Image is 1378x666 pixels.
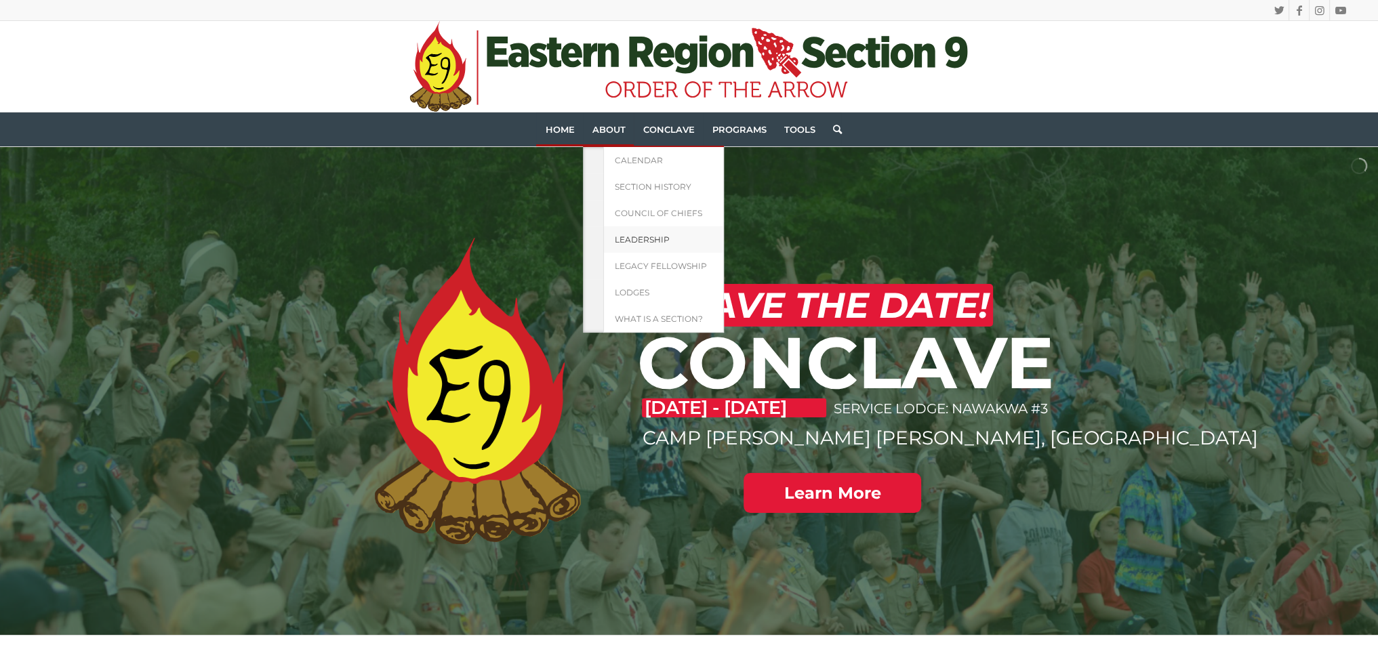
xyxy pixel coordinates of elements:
[642,398,826,417] p: [DATE] - [DATE]
[614,155,662,165] span: Calendar
[775,112,824,146] a: Tools
[592,124,625,135] span: About
[614,287,649,297] span: Lodges
[614,208,702,218] span: Council of Chiefs
[643,124,694,135] span: Conclave
[634,112,703,146] a: Conclave
[683,284,993,327] h2: SAVE THE DATE!
[824,112,841,146] a: Search
[614,234,669,245] span: Leadership
[784,124,815,135] span: Tools
[834,393,1052,425] p: SERVICE LODGE: NAWAKWA #3
[614,182,691,192] span: Section History
[583,112,634,146] a: About
[603,306,724,333] a: What is a Section?
[614,314,702,324] span: What is a Section?
[603,279,724,306] a: Lodges
[545,124,574,135] span: Home
[603,147,724,173] a: Calendar
[637,325,1055,400] h1: CONCLAVE
[536,112,583,146] a: Home
[703,112,775,146] a: Programs
[643,425,1054,451] p: CAMP [PERSON_NAME] [PERSON_NAME], [GEOGRAPHIC_DATA]
[603,226,724,253] a: Leadership
[603,253,724,279] a: Legacy Fellowship
[614,261,706,271] span: Legacy Fellowship
[603,173,724,200] a: Section History
[603,200,724,226] a: Council of Chiefs
[712,124,766,135] span: Programs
